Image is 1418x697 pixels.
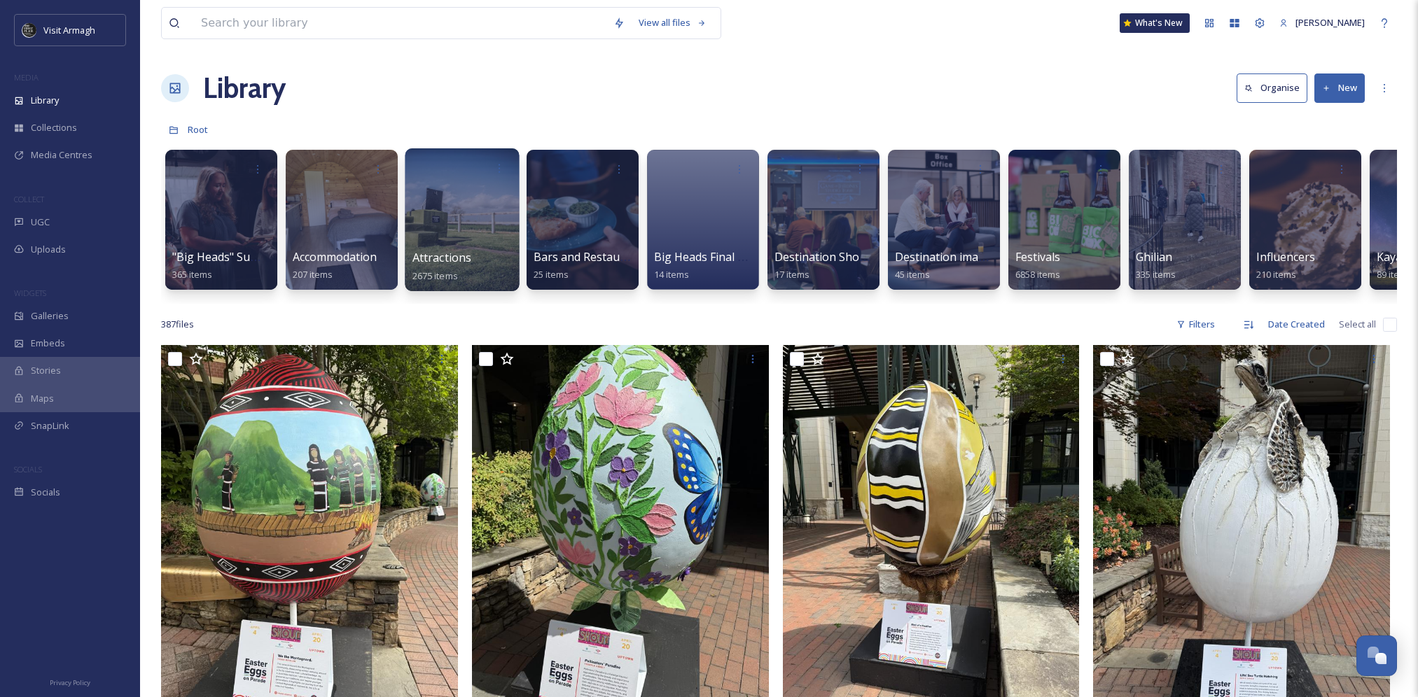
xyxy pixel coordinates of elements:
span: 335 items [1136,268,1176,281]
span: 207 items [293,268,333,281]
a: Attractions2675 items [412,251,472,282]
span: Big Heads Final Videos [654,249,772,265]
span: WIDGETS [14,288,46,298]
a: Library [203,67,286,109]
div: Date Created [1261,311,1332,338]
span: 387 file s [161,318,194,331]
div: Filters [1169,311,1222,338]
button: Organise [1237,73,1307,102]
span: Uploads [31,243,66,256]
a: View all files [632,9,714,36]
span: 14 items [654,268,689,281]
a: "Big Heads" Summer Content 2025365 items [172,251,354,281]
span: Bars and Restaurants [534,249,648,265]
span: Privacy Policy [50,678,90,687]
span: COLLECT [14,194,44,204]
img: THE-FIRST-PLACE-VISIT-ARMAGH.COM-BLACK.jpg [22,23,36,37]
span: Influencers [1256,249,1315,265]
span: Select all [1339,318,1376,331]
a: Bars and Restaurants25 items [534,251,648,281]
a: Accommodation207 items [293,251,377,281]
a: Organise [1237,73,1314,102]
a: Big Heads Final Videos14 items [654,251,772,281]
span: Library [31,94,59,107]
span: Stories [31,364,61,377]
span: 17 items [774,268,809,281]
span: [PERSON_NAME] [1295,16,1365,29]
a: Root [188,121,208,138]
span: MEDIA [14,72,39,83]
a: Destination imagery45 items [895,251,1002,281]
span: Destination imagery [895,249,1002,265]
a: What's New [1120,13,1190,33]
span: SOCIALS [14,464,42,474]
span: 89 items [1377,268,1412,281]
span: 365 items [172,268,212,281]
span: Socials [31,486,60,499]
a: Ghilian335 items [1136,251,1176,281]
span: Galleries [31,309,69,323]
a: Festivals6858 items [1015,251,1060,281]
span: Attractions [412,250,472,265]
span: "Big Heads" Summer Content 2025 [172,249,354,265]
span: Visit Armagh [43,24,95,36]
span: 210 items [1256,268,1296,281]
span: 6858 items [1015,268,1060,281]
span: Embeds [31,337,65,350]
button: Open Chat [1356,635,1397,676]
a: Privacy Policy [50,673,90,690]
span: Root [188,123,208,136]
span: 45 items [895,268,930,281]
span: Ghilian [1136,249,1172,265]
a: Destination Showcase, The Alex, [DATE]17 items [774,251,985,281]
span: SnapLink [31,419,69,432]
a: [PERSON_NAME] [1272,9,1372,36]
input: Search your library [194,8,606,38]
span: Destination Showcase, The Alex, [DATE] [774,249,985,265]
span: Collections [31,121,77,134]
span: 2675 items [412,269,458,281]
a: Influencers210 items [1256,251,1315,281]
span: Accommodation [293,249,377,265]
span: 25 items [534,268,569,281]
span: Maps [31,392,54,405]
span: UGC [31,216,50,229]
span: Media Centres [31,148,92,162]
span: Festivals [1015,249,1060,265]
button: New [1314,73,1365,102]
